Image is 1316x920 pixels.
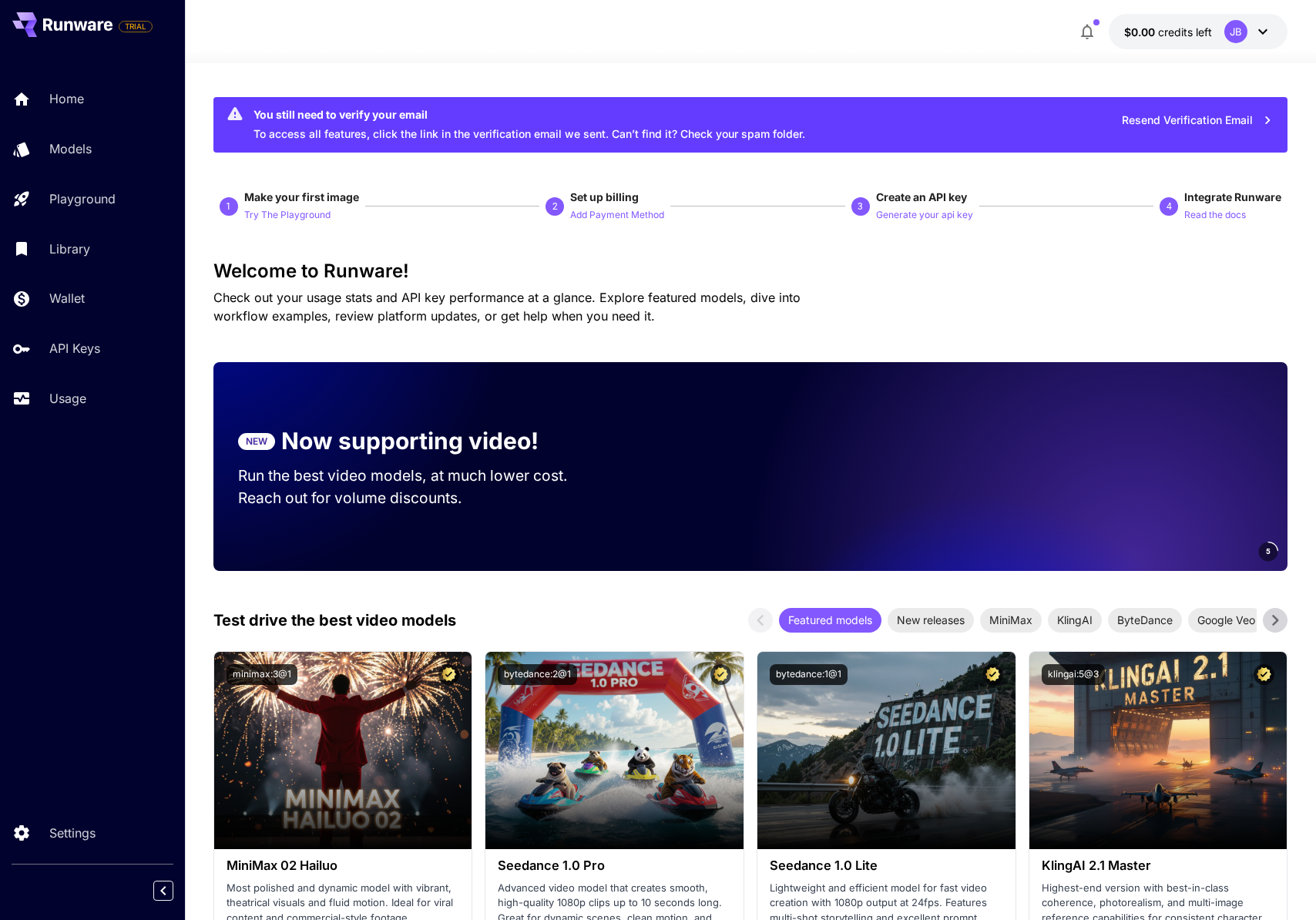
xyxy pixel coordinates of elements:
[1254,664,1274,685] button: Certified Model – Vetted for best performance and includes a commercial license.
[779,608,881,633] div: Featured models
[244,205,331,223] button: Try The Playground
[214,652,472,849] img: alt
[49,824,96,842] p: Settings
[1167,200,1172,213] p: 4
[1266,546,1271,557] span: 5
[552,200,558,213] p: 2
[779,612,881,628] span: Featured models
[498,664,577,685] button: bytedance:2@1
[1108,612,1182,628] span: ByteDance
[498,858,731,873] h3: Seedance 1.0 Pro
[770,664,848,685] button: bytedance:1@1
[980,608,1042,633] div: MiniMax
[119,21,152,32] span: TRIAL
[49,289,85,307] p: Wallet
[253,102,805,148] div: To access all features, click the link in the verification email we sent. Can’t find it? Check yo...
[876,205,973,223] button: Generate your api key
[1184,205,1246,223] button: Read the docs
[1109,14,1287,49] button: $0.00JB
[244,208,331,223] p: Try The Playground
[1042,858,1275,873] h3: KlingAI 2.1 Master
[119,17,153,35] span: Add your payment card to enable full platform functionality.
[213,290,801,324] span: Check out your usage stats and API key performance at a glance. Explore featured models, dive int...
[49,240,90,258] p: Library
[1124,24,1212,40] div: $0.00
[253,106,805,123] div: You still need to verify your email
[1184,208,1246,223] p: Read the docs
[570,205,664,223] button: Add Payment Method
[1184,190,1281,203] span: Integrate Runware
[1158,25,1212,39] span: credits left
[1188,612,1264,628] span: Google Veo
[244,190,359,203] span: Make your first image
[1048,608,1102,633] div: KlingAI
[246,435,267,448] p: NEW
[1029,652,1287,849] img: alt
[49,89,84,108] p: Home
[1048,612,1102,628] span: KlingAI
[226,200,231,213] p: 1
[49,389,86,408] p: Usage
[876,208,973,223] p: Generate your api key
[281,424,539,458] p: Now supporting video!
[710,664,731,685] button: Certified Model – Vetted for best performance and includes a commercial license.
[238,487,597,509] p: Reach out for volume discounts.
[153,881,173,901] button: Collapse sidebar
[1113,105,1281,136] button: Resend Verification Email
[1108,608,1182,633] div: ByteDance
[438,664,459,685] button: Certified Model – Vetted for best performance and includes a commercial license.
[1224,20,1247,43] div: JB
[49,339,100,358] p: API Keys
[165,877,185,905] div: Collapse sidebar
[227,664,297,685] button: minimax:3@1
[485,652,744,849] img: alt
[888,612,974,628] span: New releases
[980,612,1042,628] span: MiniMax
[49,139,92,158] p: Models
[213,260,1288,282] h3: Welcome to Runware!
[49,190,116,208] p: Playground
[982,664,1003,685] button: Certified Model – Vetted for best performance and includes a commercial license.
[1188,608,1264,633] div: Google Veo
[1042,664,1105,685] button: klingai:5@3
[227,858,460,873] h3: MiniMax 02 Hailuo
[757,652,1016,849] img: alt
[570,208,664,223] p: Add Payment Method
[770,858,1003,873] h3: Seedance 1.0 Lite
[238,465,597,487] p: Run the best video models, at much lower cost.
[858,200,863,213] p: 3
[888,608,974,633] div: New releases
[213,609,456,632] p: Test drive the best video models
[1124,25,1158,39] span: $0.00
[876,190,967,203] span: Create an API key
[570,190,639,203] span: Set up billing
